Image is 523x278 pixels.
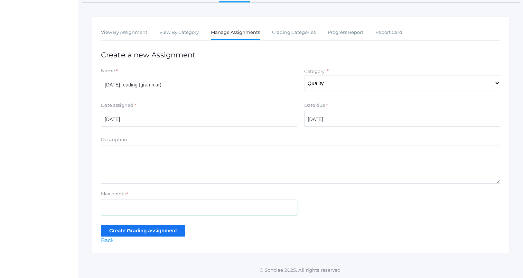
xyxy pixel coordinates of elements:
[101,136,127,143] label: Description
[328,26,363,39] a: Progress Report
[101,191,125,197] label: Max points
[375,26,402,39] a: Report Card
[101,67,115,74] label: Name
[101,225,185,236] input: Create Grading assignment
[78,267,523,274] p: © Scholae 2025. All rights reserved.
[101,26,147,39] a: View By Assignment
[159,26,199,39] a: View By Category
[101,237,114,243] a: Back
[304,68,325,74] label: Category
[101,102,133,109] label: Date assigned
[211,26,260,40] a: Manage Assignments
[272,26,316,39] a: Grading Categories
[304,102,325,109] label: Date due
[101,51,500,59] h1: Create a new Assignment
